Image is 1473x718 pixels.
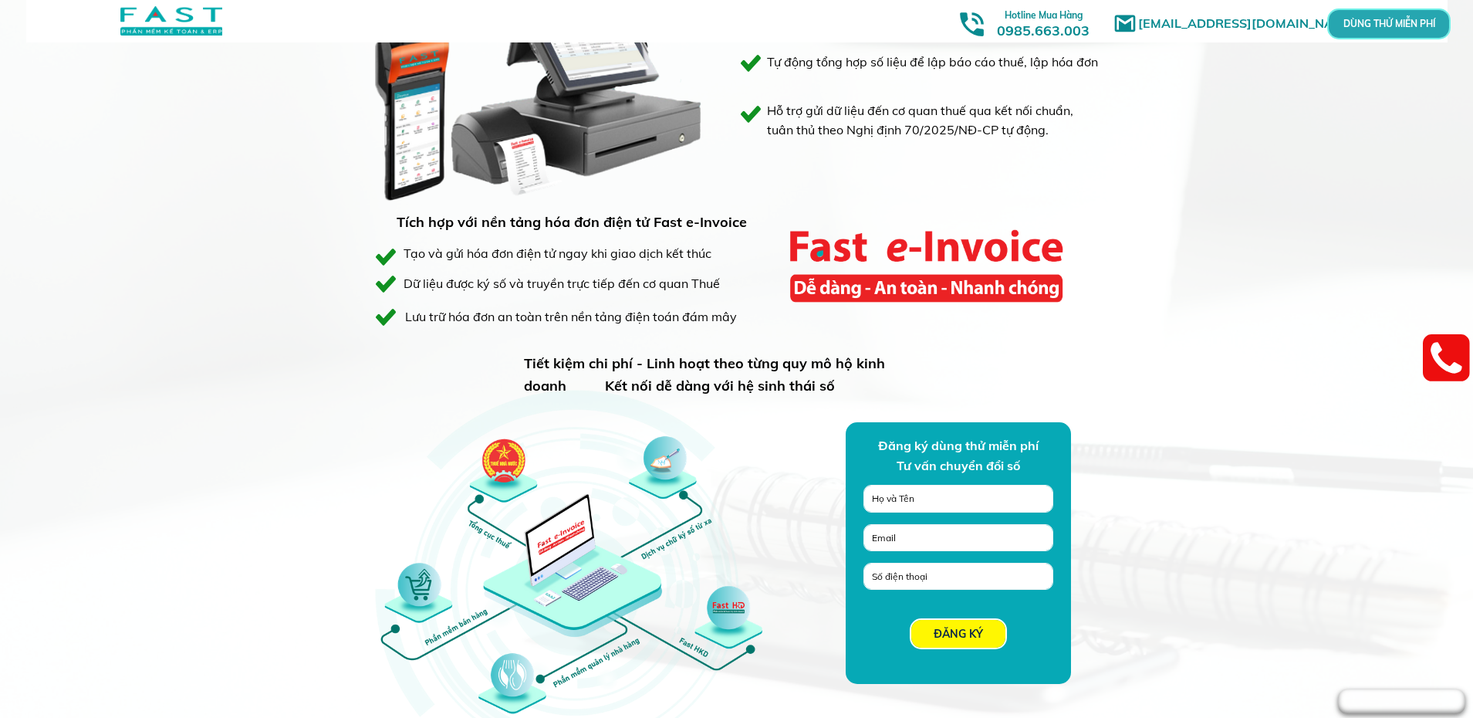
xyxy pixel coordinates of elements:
[1005,9,1083,21] span: Hotline Mua Hàng
[767,101,1099,141] h3: Hỗ trợ gửi dữ liệu đến cơ quan thuế qua kết nối chuẩn, tuân thủ theo Nghị định 70/2025/NĐ-CP tự đ...
[980,5,1106,39] h3: 0985.663.003
[911,620,1005,648] p: ĐĂNG KÝ
[1370,20,1407,29] p: DÙNG THỬ MIỄN PHÍ
[524,353,930,398] h3: Tiết kiệm chi phí - Linh hoạt theo từng quy mô hộ kinh doanh
[404,244,712,264] div: Tạo và gửi hóa đơn điện tử ngay khi giao dịch kết thúc
[868,525,1049,550] input: Email
[404,274,772,294] div: Dữ liệu được ký số và truyền trực tiếp đến cơ quan Thuế
[1138,14,1366,34] h1: [EMAIL_ADDRESS][DOMAIN_NAME]
[605,375,848,398] div: Kết nối dễ dàng với hệ sinh thái số
[397,212,749,234] h3: Tích hợp với nền tảng hóa đơn điện tử Fast e-Invoice
[767,52,1099,73] h3: Tự động tổng hợp số liệu để lập báo cáo thuế, lập hóa đơn
[804,436,1113,476] div: Đăng ký dùng thử miễn phí Tư vấn chuyển đổi số
[405,307,741,327] div: Lưu trữ hóa đơn an toàn trên nền tảng điện toán đám mây
[868,564,1049,589] input: Số điện thoại
[868,486,1049,512] input: Họ và Tên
